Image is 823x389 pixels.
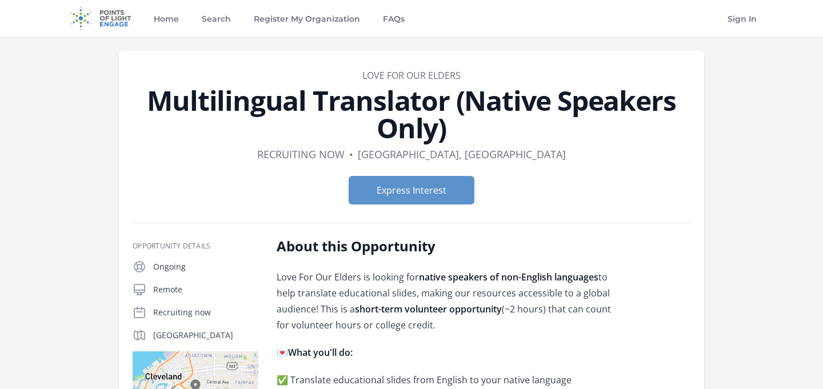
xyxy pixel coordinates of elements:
p: [GEOGRAPHIC_DATA] [153,330,258,341]
strong: native speakers of non-English languages [419,271,598,283]
p: 💌 [277,344,611,360]
p: Ongoing [153,261,258,272]
div: • [349,146,353,162]
p: Recruiting now [153,307,258,318]
p: Remote [153,284,258,295]
p: ✅ Translate educational slides from English to your native language [277,372,611,388]
h1: Multilingual Translator (Native Speakers Only) [133,87,690,142]
p: Love For Our Elders is looking for to help translate educational slides, making our resources acc... [277,269,611,333]
strong: short-term volunteer opportunity [355,303,502,315]
dd: [GEOGRAPHIC_DATA], [GEOGRAPHIC_DATA] [358,146,566,162]
h2: About this Opportunity [277,237,611,255]
dd: Recruiting now [257,146,345,162]
strong: What you'll do: [288,346,353,359]
button: Express Interest [349,176,474,204]
a: Love For Our Elders [362,69,461,82]
h3: Opportunity Details [133,242,258,251]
